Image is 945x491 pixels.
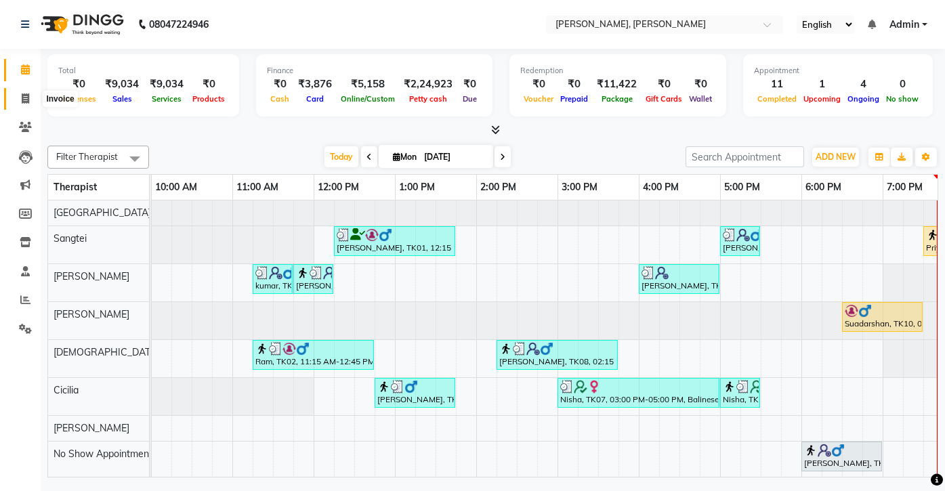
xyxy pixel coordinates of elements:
span: Wallet [686,94,715,104]
span: Products [189,94,228,104]
a: 6:00 PM [802,177,845,197]
span: No Show Appointment [54,448,152,460]
div: Appointment [754,65,922,77]
a: 10:00 AM [152,177,201,197]
span: Due [459,94,480,104]
div: ₹3,876 [293,77,337,92]
button: ADD NEW [812,148,859,167]
span: Ongoing [844,94,883,104]
div: ₹2,24,923 [398,77,458,92]
span: Online/Custom [337,94,398,104]
b: 08047224946 [149,5,209,43]
input: Search Appointment [686,146,804,167]
div: [PERSON_NAME], TK11, 05:00 PM-05:30 PM, Head, Neck & Shoulder [721,228,759,254]
div: ₹9,034 [144,77,189,92]
div: ₹0 [520,77,557,92]
span: ADD NEW [816,152,856,162]
div: ₹0 [458,77,482,92]
a: 5:00 PM [721,177,763,197]
a: 12:00 PM [314,177,362,197]
div: Finance [267,65,482,77]
span: Upcoming [800,94,844,104]
img: logo [35,5,127,43]
div: 0 [883,77,922,92]
span: Cash [267,94,293,104]
a: 7:00 PM [883,177,926,197]
div: Suadarshan, TK10, 06:30 PM-07:30 PM, Swedish Therapy (60) [843,304,921,330]
input: 2025-09-01 [420,147,488,167]
div: ₹11,422 [591,77,642,92]
div: 1 [800,77,844,92]
div: Total [58,65,228,77]
a: 3:00 PM [558,177,601,197]
span: Voucher [520,94,557,104]
div: 4 [844,77,883,92]
div: Redemption [520,65,715,77]
span: Completed [754,94,800,104]
span: [DEMOGRAPHIC_DATA] [54,346,159,358]
span: Filter Therapist [56,151,118,162]
div: Invoice [43,91,77,107]
div: [PERSON_NAME], TK01, 12:15 PM-01:45 PM, Swedish Therapy (90) [335,228,454,254]
a: 2:00 PM [477,177,520,197]
div: ₹0 [557,77,591,92]
span: Mon [390,152,420,162]
span: Cicilia [54,384,79,396]
span: [PERSON_NAME] [54,422,129,434]
span: Prepaid [557,94,591,104]
div: [PERSON_NAME], TK08, 02:15 PM-03:45 PM, Deep Tissue Therapy (90) [498,342,616,368]
span: No show [883,94,922,104]
div: Ram, TK02, 11:15 AM-12:45 PM, Deep Tissue Therapy (90) [254,342,373,368]
a: 1:00 PM [396,177,438,197]
span: [PERSON_NAME] [54,270,129,282]
span: Admin [889,18,919,32]
div: ₹0 [642,77,686,92]
a: 4:00 PM [639,177,682,197]
span: Gift Cards [642,94,686,104]
span: Petty cash [406,94,450,104]
span: Services [148,94,185,104]
span: Package [598,94,636,104]
span: Therapist [54,181,97,193]
span: Sangtei [54,232,87,244]
div: [PERSON_NAME], TK03, 11:45 AM-12:15 PM, Foot Reflexology [295,266,332,292]
div: [PERSON_NAME], TK05, 12:45 PM-01:45 PM, Swedish Therapy (60) [376,380,454,406]
div: ₹0 [686,77,715,92]
span: Sales [109,94,135,104]
div: ₹0 [189,77,228,92]
div: kumar, TK03, 11:15 AM-11:45 AM, Foot Reflexology [254,266,291,292]
div: ₹9,034 [100,77,144,92]
div: ₹0 [267,77,293,92]
span: Card [303,94,327,104]
div: ₹5,158 [337,77,398,92]
div: Nisha, TK07, 03:00 PM-05:00 PM, Balinese Therapy (120) [559,380,718,406]
div: [PERSON_NAME], TK12, 06:00 PM-07:00 PM, Swedish Therapy (60) [803,444,881,469]
div: [PERSON_NAME], TK09, 04:00 PM-05:00 PM, Nearbuy Aroma/Thai 60 [640,266,718,292]
div: 11 [754,77,800,92]
span: [PERSON_NAME] [54,308,129,320]
span: Today [324,146,358,167]
a: 11:00 AM [233,177,282,197]
span: [GEOGRAPHIC_DATA] [54,207,151,219]
div: ₹0 [58,77,100,92]
div: Nisha, TK07, 05:00 PM-05:30 PM, Foot Reflexology [721,380,759,406]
